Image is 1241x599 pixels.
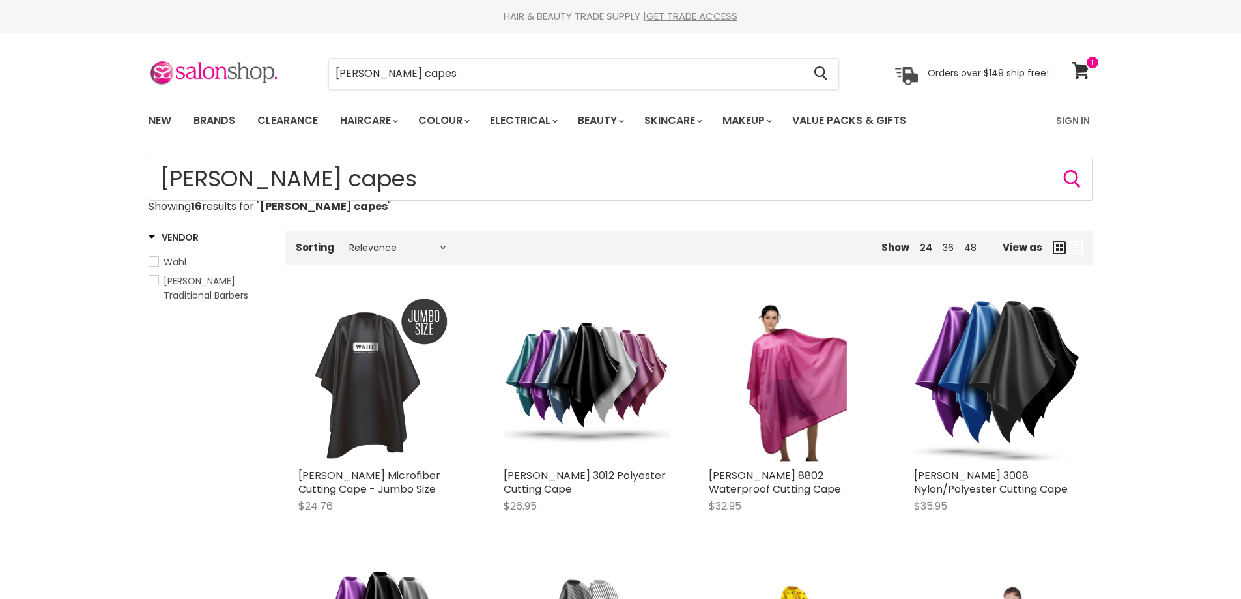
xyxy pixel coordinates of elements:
form: Product [328,58,839,89]
ul: Main menu [139,102,982,139]
span: Show [881,241,909,254]
a: Wahl 8802 Waterproof Cutting Cape [709,296,875,462]
a: Makeup [713,107,780,134]
img: Wahl 8802 Waterproof Cutting Cape [736,296,847,462]
a: Wahl [149,255,269,269]
input: Search [329,59,804,89]
button: Search [1062,169,1083,190]
input: Search [149,158,1093,201]
a: Brands [184,107,245,134]
div: HAIR & BEAUTY TRADE SUPPLY | [132,10,1109,23]
span: View as [1003,242,1042,253]
a: [PERSON_NAME] 3008 Nylon/Polyester Cutting Cape [914,468,1068,497]
button: Search [804,59,838,89]
span: $24.76 [298,499,333,514]
form: Product [149,158,1093,201]
span: Wahl [164,256,186,269]
h3: Vendor [149,231,199,244]
label: Sorting [296,242,334,253]
span: $26.95 [504,499,537,514]
img: Wahl 3008 Nylon/Polyester Cutting Cape [914,296,1080,462]
a: Haircare [330,107,406,134]
span: $32.95 [709,499,741,514]
a: Skincare [635,107,710,134]
a: 36 [943,241,954,254]
span: [PERSON_NAME] Traditional Barbers [164,274,248,302]
a: Electrical [480,107,565,134]
a: [PERSON_NAME] 8802 Waterproof Cutting Cape [709,468,841,497]
a: Beauty [568,107,632,134]
strong: [PERSON_NAME] capes [260,199,388,214]
strong: 16 [191,199,202,214]
span: $35.95 [914,499,947,514]
a: [PERSON_NAME] 3012 Polyester Cutting Cape [504,468,666,497]
img: Wahl 3012 Polyester Cutting Cape [504,296,670,462]
nav: Main [132,102,1109,139]
a: Value Packs & Gifts [782,107,916,134]
a: 24 [920,241,932,254]
a: Sign In [1048,107,1098,134]
img: Wahl Microfiber Cutting Cape - Jumbo Size [298,296,464,462]
a: [PERSON_NAME] Microfiber Cutting Cape - Jumbo Size [298,468,440,497]
a: 48 [964,241,977,254]
a: GET TRADE ACCESS [646,9,737,23]
a: Colour [408,107,478,134]
a: Clearance [248,107,328,134]
a: New [139,107,181,134]
p: Orders over $149 ship free! [928,67,1049,79]
a: Wahl Traditional Barbers [149,274,269,302]
p: Showing results for " " [149,201,1093,212]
